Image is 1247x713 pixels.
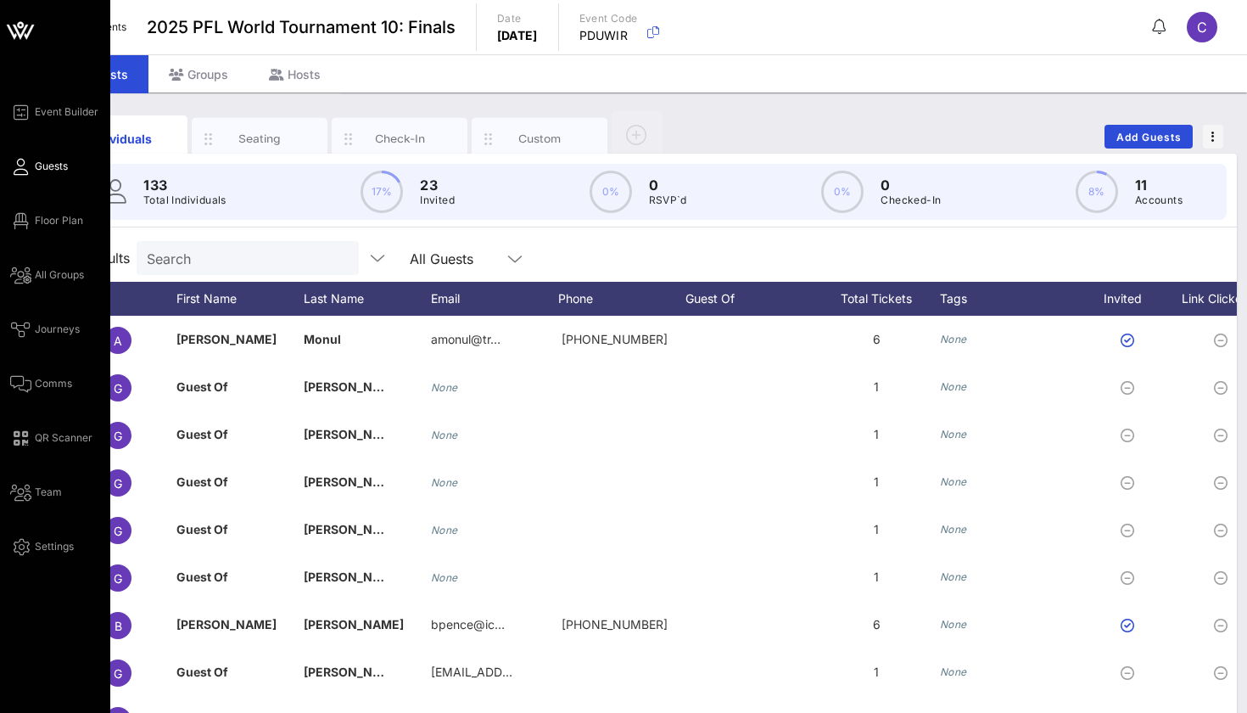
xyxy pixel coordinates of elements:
[143,175,226,195] p: 133
[10,319,80,340] a: Journeys
[82,130,158,148] div: Individuals
[35,430,92,446] span: QR Scanner
[35,159,68,174] span: Guests
[431,381,458,394] i: None
[502,131,578,147] div: Custom
[176,379,228,394] span: Guest Of
[35,539,74,554] span: Settings
[579,10,638,27] p: Event Code
[10,211,83,231] a: Floor Plan
[431,571,458,584] i: None
[562,617,668,632] span: +19792558320
[1187,12,1217,42] div: C
[940,618,967,631] i: None
[176,427,228,441] span: Guest Of
[304,282,431,316] div: Last Name
[940,570,967,583] i: None
[1116,131,1183,143] span: Add Guests
[114,429,122,443] span: G
[431,665,635,679] span: [EMAIL_ADDRESS][DOMAIN_NAME]
[304,522,515,536] span: [PERSON_NAME] - [PERSON_NAME]
[143,192,226,209] p: Total Individuals
[176,332,277,346] span: [PERSON_NAME]
[940,475,967,488] i: None
[304,617,404,632] span: [PERSON_NAME]
[1197,19,1207,36] span: C
[562,332,668,346] span: +19193602318
[176,665,228,679] span: Guest Of
[114,571,122,586] span: G
[304,570,515,584] span: [PERSON_NAME] - [PERSON_NAME]
[881,175,941,195] p: 0
[940,665,967,678] i: None
[115,619,122,633] span: B
[35,376,72,391] span: Comms
[114,476,122,491] span: G
[10,102,98,122] a: Event Builder
[304,379,515,394] span: [PERSON_NAME] - [PERSON_NAME]
[222,131,298,147] div: Seating
[813,506,940,553] div: 1
[1104,125,1193,149] button: Add Guests
[558,282,685,316] div: Phone
[431,524,458,536] i: None
[249,55,341,93] div: Hosts
[940,380,967,393] i: None
[1135,175,1183,195] p: 11
[176,282,304,316] div: First Name
[1135,192,1183,209] p: Accounts
[10,265,84,285] a: All Groups
[10,156,68,177] a: Guests
[940,523,967,536] i: None
[35,322,80,337] span: Journeys
[813,601,940,648] div: 6
[147,14,456,40] span: 2025 PFL World Tournament 10: Finals
[431,316,500,363] p: amonul@tr…
[497,27,538,44] p: [DATE]
[362,131,438,147] div: Check-In
[649,175,687,195] p: 0
[10,373,72,394] a: Comms
[304,332,341,346] span: Monul
[176,617,277,632] span: [PERSON_NAME]
[431,476,458,489] i: None
[114,334,122,348] span: A
[881,192,941,209] p: Checked-In
[304,474,515,489] span: [PERSON_NAME] - [PERSON_NAME]
[813,411,940,458] div: 1
[431,601,505,648] p: bpence@ic…
[176,570,228,584] span: Guest Of
[1084,282,1177,316] div: Invited
[400,241,535,275] div: All Guests
[35,267,84,283] span: All Groups
[813,553,940,601] div: 1
[813,363,940,411] div: 1
[114,666,122,681] span: G
[420,192,455,209] p: Invited
[176,522,228,536] span: Guest Of
[940,333,967,345] i: None
[497,10,538,27] p: Date
[813,316,940,363] div: 6
[114,524,122,538] span: G
[10,536,74,557] a: Settings
[10,428,92,448] a: QR Scanner
[940,428,967,441] i: None
[685,282,813,316] div: Guest Of
[304,427,515,441] span: [PERSON_NAME] - [PERSON_NAME]
[148,55,249,93] div: Groups
[813,648,940,696] div: 1
[420,175,455,195] p: 23
[176,474,228,489] span: Guest Of
[35,104,98,120] span: Event Builder
[649,192,687,209] p: RSVP`d
[304,665,515,679] span: [PERSON_NAME] - [PERSON_NAME]
[35,485,62,500] span: Team
[579,27,638,44] p: PDUWIR
[940,282,1084,316] div: Tags
[431,282,558,316] div: Email
[431,429,458,441] i: None
[114,381,122,396] span: G
[10,482,62,502] a: Team
[410,251,473,267] div: All Guests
